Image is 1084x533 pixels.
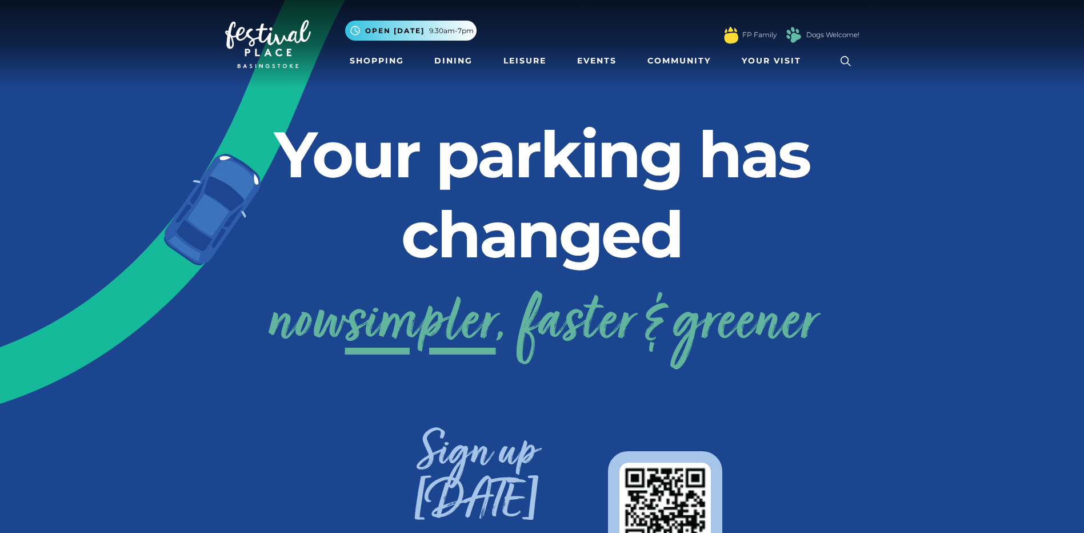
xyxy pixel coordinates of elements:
[643,50,715,71] a: Community
[742,30,777,40] a: FP Family
[573,50,621,71] a: Events
[365,26,425,36] span: Open [DATE]
[225,114,859,275] h2: Your parking has changed
[430,50,477,71] a: Dining
[737,50,811,71] a: Your Visit
[268,279,817,370] a: nowsimpler, faster & greener
[345,21,477,41] button: Open [DATE] 9.30am-7pm
[806,30,859,40] a: Dogs Welcome!
[225,20,311,68] img: Festival Place Logo
[429,26,474,36] span: 9.30am-7pm
[345,279,496,370] span: simpler
[499,50,551,71] a: Leisure
[345,50,409,71] a: Shopping
[742,55,801,67] span: Your Visit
